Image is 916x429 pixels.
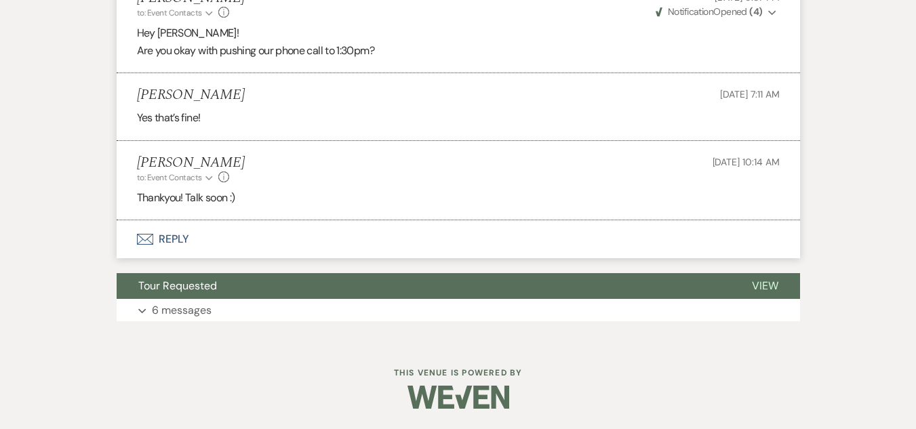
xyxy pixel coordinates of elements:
[407,373,509,421] img: Weven Logo
[117,220,800,258] button: Reply
[137,87,245,104] h5: [PERSON_NAME]
[137,172,202,183] span: to: Event Contacts
[152,302,212,319] p: 6 messages
[137,155,245,171] h5: [PERSON_NAME]
[137,109,780,127] div: Yes that’s fine!
[713,156,780,168] span: [DATE] 10:14 AM
[749,5,762,18] strong: ( 4 )
[117,273,730,299] button: Tour Requested
[137,7,202,18] span: to: Event Contacts
[654,5,780,19] button: NotificationOpened (4)
[668,5,713,18] span: Notification
[730,273,800,299] button: View
[137,24,780,42] p: Hey [PERSON_NAME]!
[117,299,800,322] button: 6 messages
[137,189,780,207] p: Thankyou! Talk soon :)
[137,7,215,19] button: to: Event Contacts
[656,5,763,18] span: Opened
[720,88,779,100] span: [DATE] 7:11 AM
[752,279,778,293] span: View
[137,42,780,60] p: Are you okay with pushing our phone call to 1:30pm?
[137,171,215,184] button: to: Event Contacts
[138,279,217,293] span: Tour Requested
